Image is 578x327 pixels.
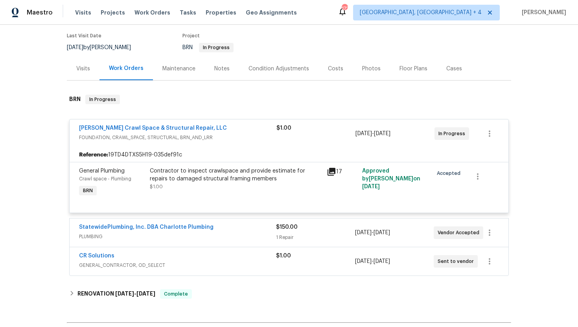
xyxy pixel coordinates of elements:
span: Projects [101,9,125,17]
span: [DATE] [355,259,372,264]
div: 172 [342,5,347,13]
div: Visits [76,65,90,73]
span: Sent to vendor [438,257,477,265]
span: $150.00 [276,224,298,230]
span: [DATE] [136,291,155,296]
span: - [115,291,155,296]
span: [DATE] [374,131,390,136]
div: 1 Repair [276,233,355,241]
div: Floor Plans [399,65,427,73]
span: Approved by [PERSON_NAME] on [362,168,420,189]
span: [DATE] [362,184,380,189]
div: Costs [328,65,343,73]
span: - [355,257,390,265]
div: Photos [362,65,381,73]
span: [DATE] [355,230,372,235]
span: Tasks [180,10,196,15]
span: $1.00 [276,253,291,259]
span: Work Orders [134,9,170,17]
span: Maestro [27,9,53,17]
div: Maintenance [162,65,195,73]
a: StatewidePlumbing, Inc. DBA Charlotte Plumbing [79,224,214,230]
div: RENOVATION [DATE]-[DATE]Complete [67,285,511,303]
div: BRN In Progress [67,87,511,112]
span: $1.00 [150,184,163,189]
a: [PERSON_NAME] Crawl Space & Structural Repair, LLC [79,125,227,131]
div: Cases [446,65,462,73]
span: Project [182,33,200,38]
div: 17 [327,167,357,176]
span: FOUNDATION, CRAWL_SPACE, STRUCTURAL, BRN_AND_LRR [79,134,276,141]
span: GENERAL_CONTRACTOR, OD_SELECT [79,261,276,269]
span: Vendor Accepted [438,229,482,237]
span: In Progress [86,96,119,103]
span: [PERSON_NAME] [519,9,566,17]
span: Geo Assignments [246,9,297,17]
span: $1.00 [276,125,291,131]
a: CR Solutions [79,253,114,259]
span: [GEOGRAPHIC_DATA], [GEOGRAPHIC_DATA] + 4 [360,9,482,17]
span: BRN [80,187,96,195]
span: Crawl space - Plumbing [79,176,131,181]
div: 19TD4DTXS5H19-035def91c [70,148,508,162]
span: [DATE] [374,259,390,264]
span: BRN [182,45,234,50]
span: [DATE] [67,45,83,50]
div: Contractor to inspect crawlspace and provide estimate for repairs to damaged structural framing m... [150,167,322,183]
h6: RENOVATION [77,289,155,299]
div: Condition Adjustments [249,65,309,73]
span: Visits [75,9,91,17]
span: In Progress [438,130,468,138]
div: Work Orders [109,64,144,72]
span: Complete [161,290,191,298]
span: [DATE] [115,291,134,296]
span: Properties [206,9,236,17]
span: General Plumbing [79,168,125,174]
h6: BRN [69,95,81,104]
span: Accepted [437,169,464,177]
div: Notes [214,65,230,73]
span: Last Visit Date [67,33,101,38]
span: PLUMBING [79,233,276,241]
div: by [PERSON_NAME] [67,43,140,52]
b: Reference: [79,151,108,159]
span: - [355,130,390,138]
span: [DATE] [374,230,390,235]
span: - [355,229,390,237]
span: [DATE] [355,131,372,136]
span: In Progress [200,45,233,50]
